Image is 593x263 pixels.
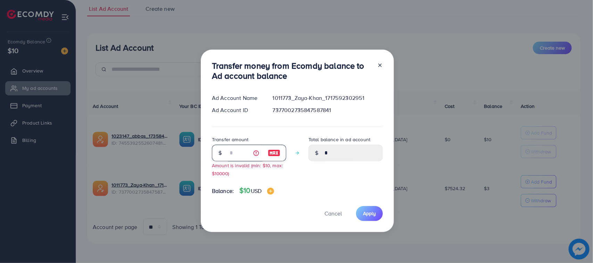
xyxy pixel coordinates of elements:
h3: Transfer money from Ecomdy balance to Ad account balance [212,61,372,81]
div: Ad Account ID [206,106,267,114]
span: Balance: [212,187,234,195]
span: Apply [363,210,376,217]
label: Total balance in ad account [308,136,370,143]
img: image [268,149,280,157]
label: Transfer amount [212,136,248,143]
div: 7377002735847587841 [267,106,388,114]
button: Cancel [316,206,351,221]
span: Cancel [324,210,342,217]
small: Amount is invalid (min: $10, max: $10000) [212,162,283,177]
button: Apply [356,206,383,221]
div: Ad Account Name [206,94,267,102]
div: 1011773_Zaya-Khan_1717592302951 [267,94,388,102]
h4: $10 [239,186,274,195]
span: USD [251,187,262,195]
img: image [267,188,274,195]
